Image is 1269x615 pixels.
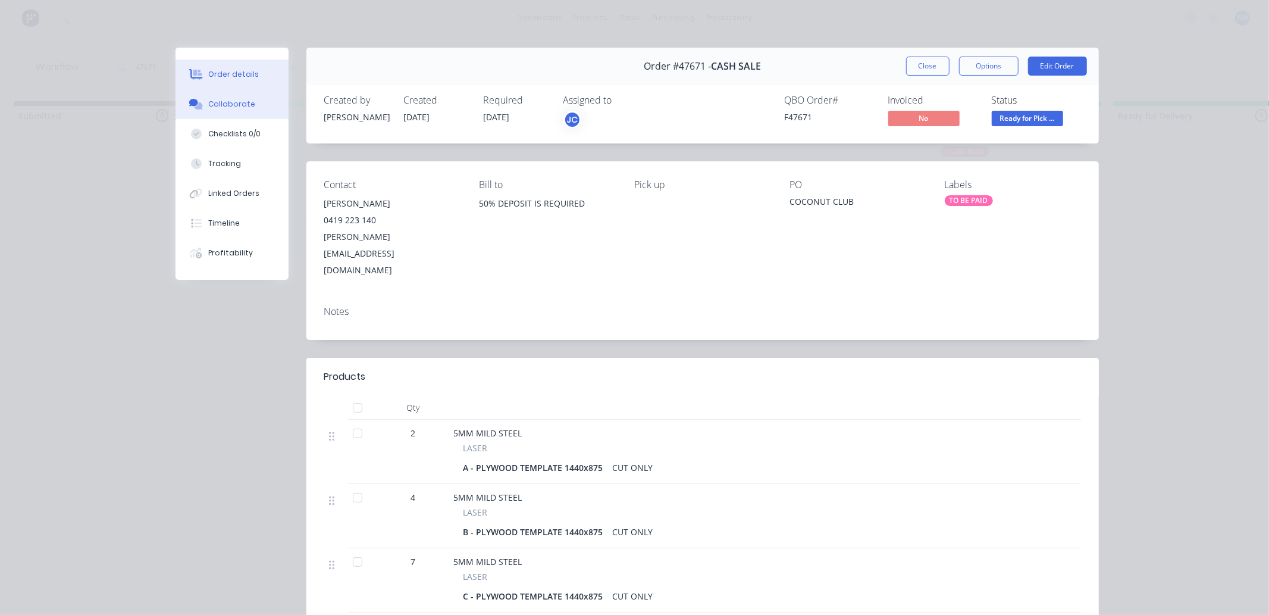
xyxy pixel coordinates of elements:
div: CUT ONLY [608,588,658,605]
div: Pick up [634,179,770,191]
div: TO BE PAID [945,195,993,206]
div: [PERSON_NAME][EMAIL_ADDRESS][DOMAIN_NAME] [324,229,460,279]
button: Profitability [176,238,289,268]
span: Order #47671 - [644,61,711,72]
div: Created by [324,95,390,106]
span: [DATE] [404,111,430,123]
span: 5MM MILD STEEL [454,492,522,503]
span: LASER [463,506,488,519]
button: Close [906,57,950,76]
button: Edit Order [1028,57,1087,76]
button: Checklists 0/0 [176,119,289,149]
span: No [888,111,960,126]
div: Qty [378,396,449,420]
div: Assigned to [563,95,682,106]
button: Options [959,57,1019,76]
div: Contact [324,179,460,191]
div: PO [789,179,926,191]
div: Profitability [208,248,253,258]
div: 0419 223 140 [324,212,460,229]
div: Tracking [208,158,241,169]
button: Tracking [176,149,289,179]
div: A - PLYWOOD TEMPLATE 1440x875 [463,459,608,476]
div: Invoiced [888,95,977,106]
div: Required [484,95,549,106]
div: [PERSON_NAME] [324,195,460,212]
div: CUT ONLY [608,523,658,541]
span: [DATE] [484,111,510,123]
div: Notes [324,306,1081,317]
span: 4 [411,491,416,504]
span: LASER [463,570,488,583]
div: Checklists 0/0 [208,129,261,139]
div: QBO Order # [785,95,874,106]
button: Timeline [176,208,289,238]
div: 50% DEPOSIT IS REQUIRED [479,195,615,233]
span: LASER [463,442,488,454]
div: F47671 [785,111,874,123]
div: COCONUT CLUB [789,195,926,212]
span: 7 [411,555,416,568]
div: [PERSON_NAME]0419 223 140[PERSON_NAME][EMAIL_ADDRESS][DOMAIN_NAME] [324,195,460,279]
span: 5MM MILD STEEL [454,427,522,439]
button: JC [563,111,581,129]
div: CUT ONLY [608,459,658,476]
button: Collaborate [176,89,289,119]
span: Ready for Pick ... [992,111,1063,126]
div: Labels [945,179,1081,191]
span: 5MM MILD STEEL [454,556,522,567]
div: Timeline [208,218,240,229]
div: [PERSON_NAME] [324,111,390,123]
div: Linked Orders [208,188,259,199]
span: 2 [411,427,416,439]
div: 50% DEPOSIT IS REQUIRED [479,195,615,212]
div: Order details [208,69,259,80]
div: Created [404,95,469,106]
button: Order details [176,60,289,89]
div: Products [324,370,366,384]
div: Collaborate [208,99,255,110]
span: CASH SALE [711,61,761,72]
div: C - PLYWOOD TEMPLATE 1440x875 [463,588,608,605]
button: Ready for Pick ... [992,111,1063,129]
div: B - PLYWOOD TEMPLATE 1440x875 [463,523,608,541]
div: Bill to [479,179,615,191]
div: Status [992,95,1081,106]
button: Linked Orders [176,179,289,208]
